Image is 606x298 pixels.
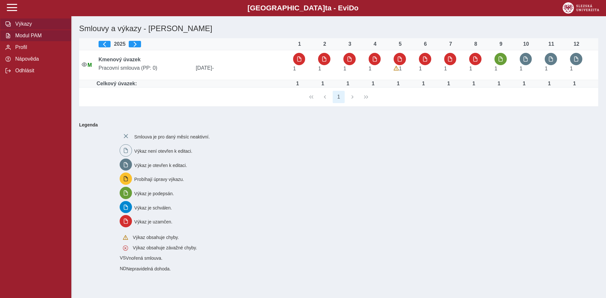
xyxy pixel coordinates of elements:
img: logo_web_su.png [563,2,599,14]
span: Probíhají úpravy výkazu. [134,177,184,182]
div: Úvazek : 8 h / den. 40 h / týden. [291,81,304,87]
div: Úvazek : 8 h / den. 40 h / týden. [417,81,430,87]
div: 1 [293,41,306,47]
span: Úvazek : 8 h / den. 40 h / týden. [444,66,447,71]
div: Úvazek : 8 h / den. 40 h / týden. [518,81,531,87]
div: 7 [444,41,457,47]
span: Odhlásit [13,68,66,74]
span: Úvazek : 8 h / den. 40 h / týden. [343,66,346,71]
span: Úvazek : 8 h / den. 40 h / týden. [545,66,548,71]
span: Nepravidelná dohoda. [126,266,171,271]
b: Kmenový úvazek [99,57,141,62]
div: Úvazek : 8 h / den. 40 h / týden. [467,81,480,87]
span: Úvazek : 8 h / den. 40 h / týden. [399,66,402,71]
span: D [349,4,354,12]
span: Úvazek : 8 h / den. 40 h / týden. [520,66,523,71]
div: Úvazek : 8 h / den. 40 h / týden. [341,81,354,87]
span: Vnořená smlouva. [126,256,162,261]
button: 1 [333,91,345,103]
b: [GEOGRAPHIC_DATA] a - Evi [19,4,587,12]
span: Výkaz je otevřen k editaci. [134,162,187,168]
span: Úvazek : 8 h / den. 40 h / týden. [318,66,321,71]
span: - [212,65,214,71]
span: Úvazek : 8 h / den. 40 h / týden. [469,66,472,71]
div: 8 [469,41,482,47]
div: 11 [545,41,558,47]
span: Úvazek : 8 h / den. 40 h / týden. [293,66,296,71]
div: Úvazek : 8 h / den. 40 h / týden. [493,81,505,87]
span: Modul PAM [13,33,66,39]
div: 9 [494,41,507,47]
div: 2025 [99,41,288,47]
span: Výkaz je schválen. [134,205,172,210]
span: Výkaz obsahuje upozornění. [394,66,399,71]
span: Smlouva vnořená do kmene [120,255,126,260]
div: 4 [369,41,382,47]
td: Celkový úvazek: [96,80,291,88]
div: 3 [343,41,356,47]
b: Legenda [77,120,596,130]
div: Úvazek : 8 h / den. 40 h / týden. [543,81,556,87]
div: Úvazek : 8 h / den. 40 h / týden. [442,81,455,87]
div: Úvazek : 8 h / den. 40 h / týden. [367,81,380,87]
span: Výkaz je uzamčen. [134,219,172,224]
span: o [354,4,359,12]
span: t [325,4,327,12]
h1: Smlouvy a výkazy - [PERSON_NAME] [77,21,513,36]
div: 10 [520,41,533,47]
span: Úvazek : 8 h / den. 40 h / týden. [419,66,422,71]
i: Smlouva je aktivní [82,62,87,67]
span: Nápověda [13,56,66,62]
div: Úvazek : 8 h / den. 40 h / týden. [316,81,329,87]
span: Pracovní smlouva (PP: 0) [96,65,193,71]
div: 6 [419,41,432,47]
span: Úvazek : 8 h / den. 40 h / týden. [494,66,497,71]
div: Úvazek : 8 h / den. 40 h / týden. [392,81,405,87]
span: [DATE] [193,65,291,71]
span: Úvazek : 8 h / den. 40 h / týden. [570,66,573,71]
div: 12 [570,41,583,47]
div: Úvazek : 8 h / den. 40 h / týden. [568,81,581,87]
div: 2 [318,41,331,47]
span: Smlouva je pro daný měsíc neaktivní. [134,134,210,139]
span: Profil [13,44,66,50]
span: Smlouva vnořená do kmene [120,266,126,271]
span: Úvazek : 8 h / den. 40 h / týden. [369,66,372,71]
span: Výkaz obsahuje chyby. [133,235,179,240]
span: Výkaz je podepsán. [134,191,174,196]
span: Výkazy [13,21,66,27]
span: Výkaz obsahuje závažné chyby. [133,245,197,250]
span: Výkaz není otevřen k editaci. [134,149,192,154]
div: 5 [394,41,407,47]
span: Údaje souhlasí s údaji v Magionu [88,62,92,68]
